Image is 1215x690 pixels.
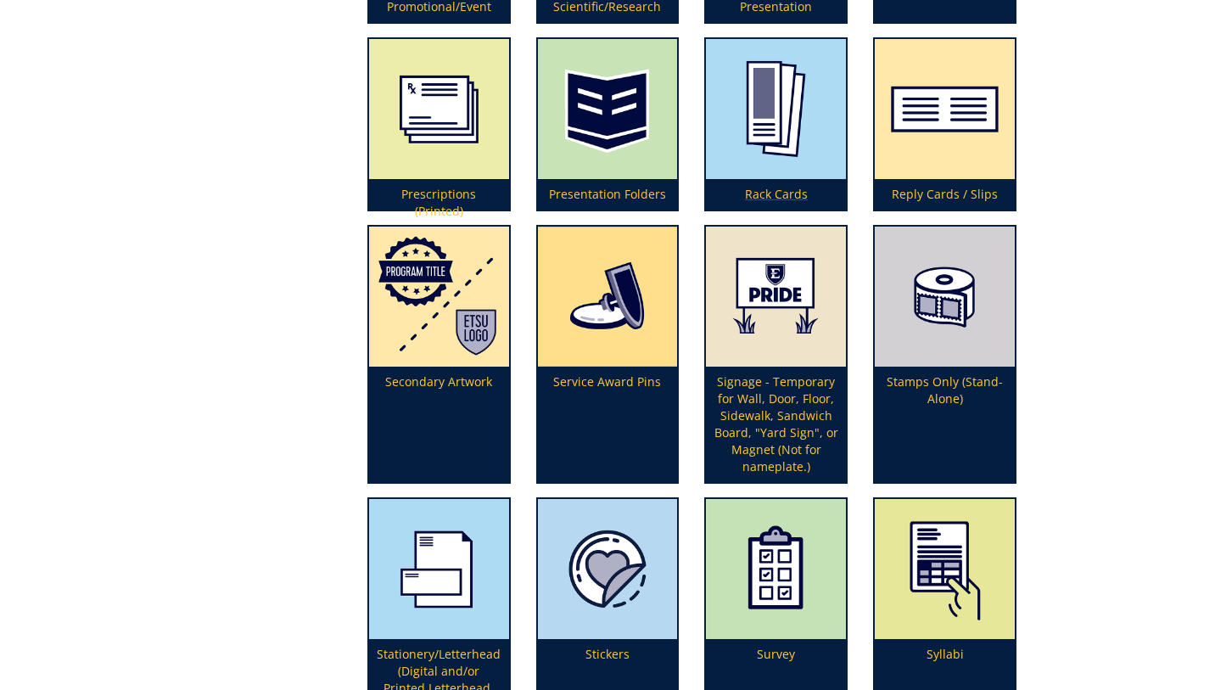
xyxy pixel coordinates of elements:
[369,227,509,367] img: logo-development-5a32a3cdb5ef66.16397152.png
[538,367,678,482] p: Service Award Pins
[706,227,846,367] img: signage--temporary-59a74a8170e074.78038680.png
[875,39,1015,210] a: Reply Cards / Slips
[369,499,509,639] img: letterhead-5949259c4d0423.28022678.png
[875,499,1015,639] img: handouts-syllabi-5a8addbf0cec46.21078663.png
[369,39,509,210] a: Prescriptions (Printed)
[369,179,509,210] p: Prescriptions (Printed)
[875,367,1015,482] p: Stamps Only (Stand-Alone)
[875,39,1015,179] img: reply-cards-598393db32d673.34949246.png
[538,499,678,639] img: certificateseal-604bc8dddce728.49481014.png
[369,227,509,482] a: Secondary Artwork
[538,227,678,482] a: Service Award Pins
[369,39,509,179] img: prescription-pads-594929dacd5317.41259872.png
[538,227,678,367] img: lapelpin2-5a4e838fd9dad7.57470525.png
[706,39,846,179] img: rack-cards-59492a653cf634.38175772.png
[706,179,846,210] p: Rack Cards
[706,227,846,482] a: Signage - Temporary for Wall, Door, Floor, Sidewalk, Sandwich Board, "Yard Sign", or Magnet (Not ...
[875,179,1015,210] p: Reply Cards / Slips
[538,179,678,210] p: Presentation Folders
[706,39,846,210] a: Rack Cards
[875,227,1015,367] img: stamps-59494cead5e902.98720607.png
[538,39,678,210] a: Presentation Folders
[706,367,846,482] p: Signage - Temporary for Wall, Door, Floor, Sidewalk, Sandwich Board, "Yard Sign", or Magnet (Not ...
[538,39,678,179] img: folders-5949219d3e5475.27030474.png
[875,227,1015,482] a: Stamps Only (Stand-Alone)
[706,499,846,639] img: survey-5a663e616090e9.10927894.png
[369,367,509,482] p: Secondary Artwork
